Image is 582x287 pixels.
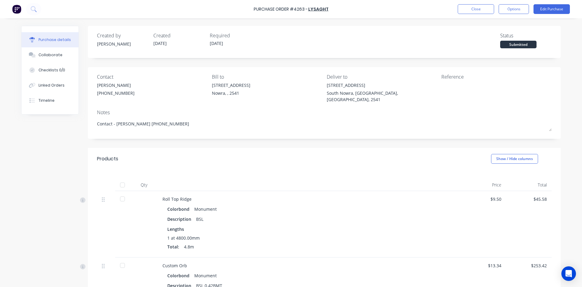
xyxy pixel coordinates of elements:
[162,196,456,202] div: Roll Top Ridge
[212,73,322,80] div: Bill to
[466,262,501,269] div: $13.34
[22,78,79,93] button: Linked Orders
[327,90,437,103] div: South Nowra, [GEOGRAPHIC_DATA], [GEOGRAPHIC_DATA], 2541
[167,235,200,241] span: 1 at 4800.00mm
[210,32,261,39] div: Required
[441,73,552,80] div: Reference
[194,205,217,214] div: Monument
[511,196,547,202] div: $45.58
[491,154,538,164] button: Show / Hide columns
[327,73,437,80] div: Deliver to
[196,215,203,224] div: BSL
[308,6,329,12] a: Lysaght
[506,179,552,191] div: Total
[327,82,437,88] div: [STREET_ADDRESS]
[22,93,79,108] button: Timeline
[461,179,506,191] div: Price
[38,83,65,88] div: Linked Orders
[97,90,135,96] div: [PHONE_NUMBER]
[212,82,250,88] div: [STREET_ADDRESS]
[511,262,547,269] div: $253.42
[97,109,552,116] div: Notes
[22,47,79,63] button: Collaborate
[499,4,529,14] button: Options
[38,67,65,73] div: Checklists 0/0
[184,244,194,250] span: 4.8m
[466,196,501,202] div: $9.50
[167,244,179,250] span: Total:
[97,32,149,39] div: Created by
[167,215,196,224] div: Description
[458,4,494,14] button: Close
[533,4,570,14] button: Edit Purchase
[162,262,456,269] div: Custom Orb
[97,41,149,47] div: [PERSON_NAME]
[167,271,192,280] div: Colorbond
[97,82,135,88] div: [PERSON_NAME]
[97,155,118,162] div: Products
[167,226,184,232] span: Lengths
[12,5,21,14] img: Factory
[167,205,192,214] div: Colorbond
[22,32,79,47] button: Purchase details
[500,32,552,39] div: Status
[38,98,55,103] div: Timeline
[500,41,537,48] div: Submitted
[38,37,71,43] div: Purchase details
[212,90,250,96] div: Nowra, , 2541
[97,118,552,131] textarea: Contact - [PERSON_NAME] [PHONE_NUMBER]
[38,52,62,58] div: Collaborate
[97,73,207,80] div: Contact
[561,266,576,281] div: Open Intercom Messenger
[22,63,79,78] button: Checklists 0/0
[254,6,308,12] div: Purchase Order #4263 -
[194,271,217,280] div: Monument
[130,179,158,191] div: Qty
[153,32,205,39] div: Created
